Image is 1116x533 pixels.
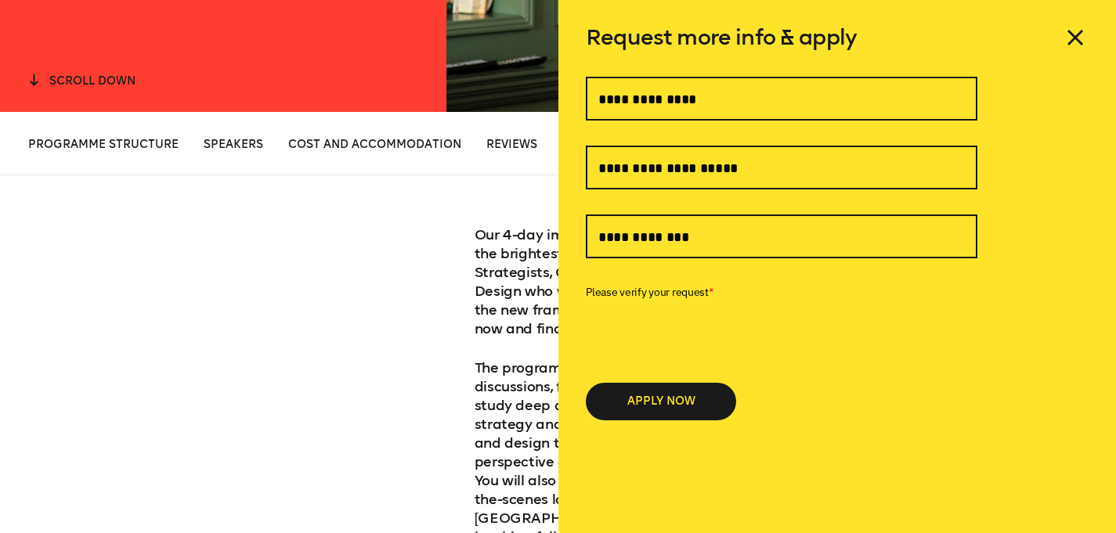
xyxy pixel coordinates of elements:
[475,225,865,338] p: Our 4-day immersive learning expedition brings together the brightest and most forward-thinking B...
[586,304,824,366] iframe: reCAPTCHA
[586,383,736,420] button: APPLY NOW
[49,74,135,88] span: scroll down
[288,138,461,151] span: Cost and Accommodation
[586,283,977,301] label: Please verify your request
[486,138,537,151] span: Reviews
[28,72,135,89] button: scroll down
[28,138,179,151] span: Programme Structure
[204,138,263,151] span: Speakers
